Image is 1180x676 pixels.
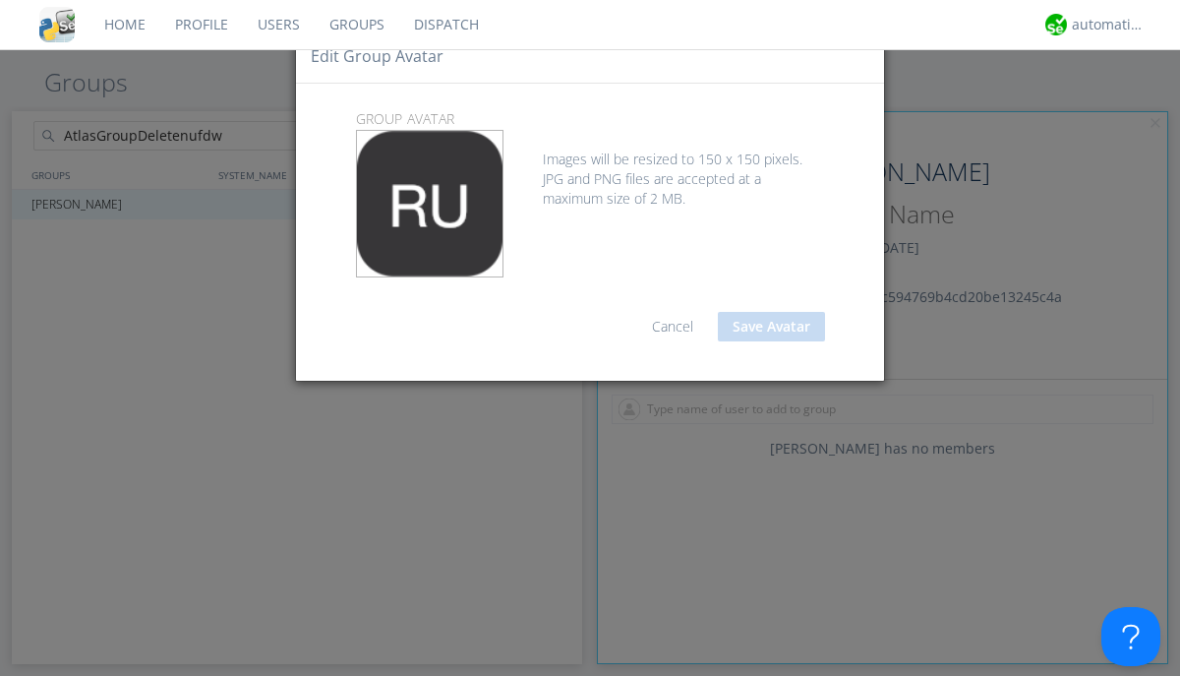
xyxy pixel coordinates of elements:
p: group Avatar [341,108,840,130]
a: Cancel [652,317,693,336]
img: 373638.png [357,131,502,277]
img: cddb5a64eb264b2086981ab96f4c1ba7 [39,7,75,42]
div: Images will be resized to 150 x 150 pixels. JPG and PNG files are accepted at a maximum size of 2... [356,130,825,209]
h4: Edit group Avatar [311,45,443,68]
button: Save Avatar [718,312,825,341]
img: d2d01cd9b4174d08988066c6d424eccd [1045,14,1067,35]
div: automation+atlas [1072,15,1146,34]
